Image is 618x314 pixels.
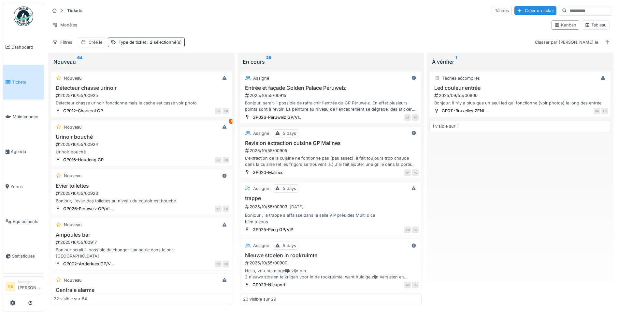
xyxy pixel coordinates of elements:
div: Urinoir bouché [54,149,229,155]
div: 2025/10/55/00900 [244,260,419,266]
div: FG [223,157,229,163]
div: 22 visible sur 64 [54,296,87,302]
a: Dashboard [3,30,44,65]
span: Équipements [13,218,41,225]
div: 1 [229,119,234,124]
div: GP025-Pecq GP/VIP [252,227,293,233]
div: 2025/09/55/00860 [434,92,608,99]
div: Bonjour , la trappe s'affaisse dans la salle VIP près des Multi dice bien à vous [243,212,419,225]
div: Manager [18,279,41,284]
div: Bonjour serait-il possible de changer l'ampoule dans le bar. [GEOGRAPHIC_DATA] [54,247,229,259]
div: Modèles [50,20,80,30]
div: AM [404,227,411,233]
div: Type de ticket [119,39,182,45]
h3: Entrée et façade Golden Palace Péruwelz [243,85,419,91]
div: 2025/10/55/00905 [244,148,419,154]
div: FG [223,108,229,114]
div: Assigné [253,75,269,81]
div: Filtres [50,38,75,47]
div: DR [215,108,222,114]
div: GP026-Peruwelz GP/VI... [252,114,303,120]
span: : 2 sélectionné(s) [146,40,182,45]
div: IV [404,169,411,176]
h3: trappe [243,195,419,201]
div: FG [412,169,419,176]
div: 2025/10/55/00924 [55,141,229,148]
div: Assigné [253,243,269,249]
sup: 29 [266,58,271,66]
div: [DATE] [290,204,304,210]
img: Badge_color-CXgf-gQk.svg [14,7,33,26]
h3: Urinoir bouché [54,134,229,140]
a: Tickets [3,65,44,100]
div: Nouveau [64,75,82,81]
h3: Ampoules bar [54,232,229,238]
div: GP023-Nieuport [252,282,285,288]
a: Agenda [3,134,44,169]
div: L'extraction de la cuisine ne fontionne pas (pas assez). il fait toujours trop chaude dans la cui... [243,155,419,167]
div: Bonjour, serait-il possible de rafraichir l'entrée du GP Péruwelz. En effet plusieurs points sont... [243,100,419,112]
div: CA [594,108,600,114]
h3: Nieuwe stoelen in rookruimte [243,252,419,259]
h3: Evier toilettes [54,183,229,189]
div: GP012-Charleroi GP [63,108,103,114]
a: Maintenance [3,100,44,134]
div: Nouveau [64,173,82,179]
div: AT [215,206,222,212]
span: Agenda [11,149,41,155]
sup: 1 [455,58,457,66]
div: Nouveau [64,124,82,130]
li: [PERSON_NAME] [18,279,41,293]
div: Assigné [253,185,269,192]
div: Créer un ticket [514,6,556,15]
div: AS [404,282,411,288]
div: Nouveau [64,277,82,283]
span: Maintenance [13,114,41,120]
div: FG [412,114,419,121]
div: Assigné [253,130,269,136]
div: 2025/10/55/00925 [55,92,229,99]
span: Tickets [12,79,41,85]
h3: Led couleur entrée [432,85,608,91]
div: GP016-Houdeng GP [63,157,104,163]
span: Dashboard [11,44,41,50]
div: GP002-Anderlues GP/V... [63,261,114,267]
div: Tableau [585,22,607,28]
div: Hello, zou het mogelijk zijn om 2 nieuwe stoelen te krijgen voor in de rookruimte, want huidige z... [243,268,419,280]
div: À vérifier [432,58,608,66]
div: Classer par [PERSON_NAME] le [532,38,601,47]
div: En cours [243,58,419,66]
sup: 64 [77,58,82,66]
a: Équipements [3,204,44,239]
div: 1 visible sur 1 [432,123,458,129]
span: Statistiques [12,253,41,259]
a: NB Manager[PERSON_NAME] [6,279,41,295]
div: 5 days [283,130,296,136]
div: Nouveau [53,58,230,66]
div: 5 days [283,243,296,249]
div: GP026-Peruwelz GP/VI... [63,206,113,212]
div: FG [412,227,419,233]
div: Kanban [554,22,576,28]
div: Bonjour, l'evier des toilettes au niveau du couloir est bouché [54,198,229,204]
div: GP020-Malines [252,169,283,176]
div: GP011-Bruxelles ZENI... [442,108,488,114]
div: Créé le [89,39,102,45]
div: AT [404,114,411,121]
div: 20 visible sur 29 [243,296,276,302]
div: DS [215,261,222,267]
h3: Centrale alarme [54,287,229,293]
div: 2025/10/55/00903 [244,203,419,211]
div: FG [601,108,608,114]
li: NB [6,282,15,291]
div: 2025/10/55/00915 [244,92,419,99]
div: Tâches [492,6,512,15]
h3: Détecteur chasse urinoir [54,85,229,91]
div: FG [412,282,419,288]
div: Tâches accomplies [442,75,480,81]
a: Zones [3,169,44,204]
div: FG [223,206,229,212]
div: 5 days [283,185,296,192]
a: Statistiques [3,239,44,274]
div: FG [223,261,229,267]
